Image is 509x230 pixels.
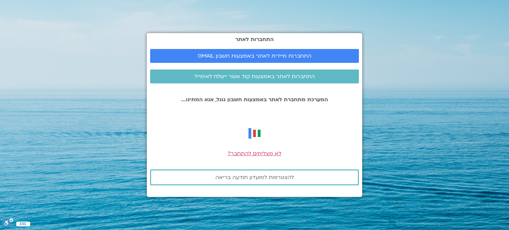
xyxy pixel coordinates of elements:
[215,174,294,180] span: להצטרפות למועדון תודעה בריאה
[228,150,281,157] a: לא מצליחים להתחבר?
[150,97,359,103] p: המערכת מתחברת לאתר באמצעות חשבון גוגל, אנא המתינו...
[195,73,315,79] span: התחברות לאתר באמצעות קוד אשר יישלח לאימייל
[150,169,359,185] a: להצטרפות למועדון תודעה בריאה
[150,69,359,83] a: התחברות לאתר באמצעות קוד אשר יישלח לאימייל
[198,53,311,59] span: התחברות מיידית לאתר באמצעות חשבון GMAIL
[150,36,359,42] h2: התחברות לאתר
[150,49,359,63] a: התחברות מיידית לאתר באמצעות חשבון GMAIL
